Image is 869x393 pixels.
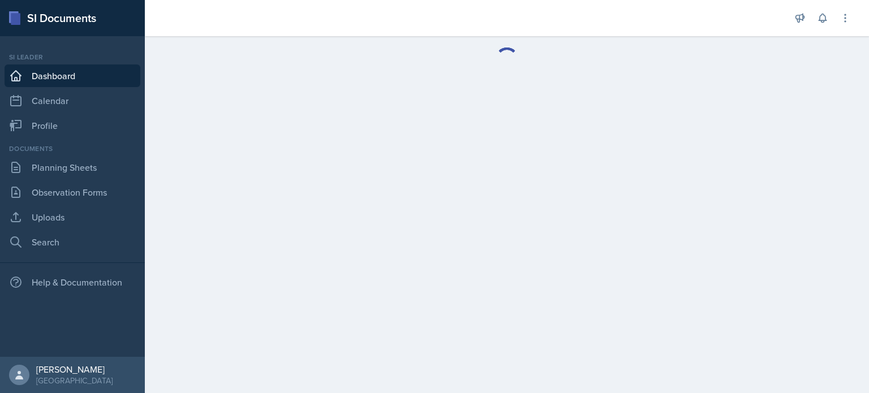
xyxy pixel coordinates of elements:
a: Dashboard [5,64,140,87]
div: Help & Documentation [5,271,140,293]
a: Search [5,231,140,253]
div: [PERSON_NAME] [36,364,113,375]
a: Planning Sheets [5,156,140,179]
a: Uploads [5,206,140,228]
div: [GEOGRAPHIC_DATA] [36,375,113,386]
a: Observation Forms [5,181,140,204]
a: Calendar [5,89,140,112]
div: Documents [5,144,140,154]
div: Si leader [5,52,140,62]
a: Profile [5,114,140,137]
